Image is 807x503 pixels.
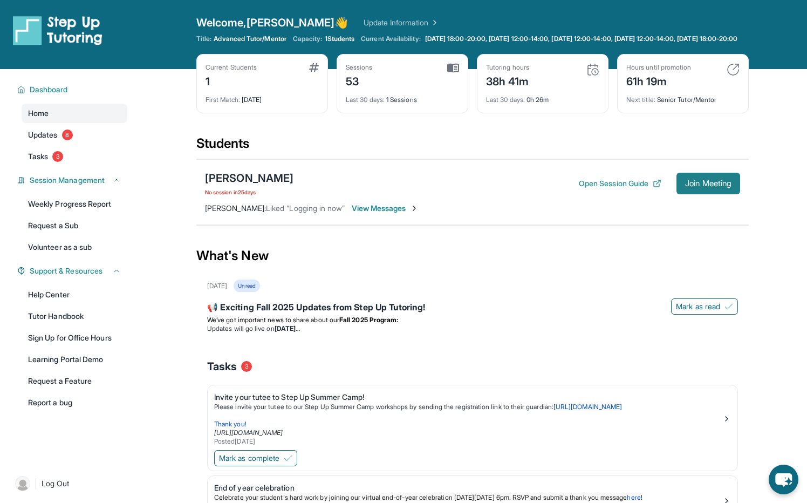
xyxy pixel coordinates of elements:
[22,237,127,257] a: Volunteer as a sub
[410,204,419,213] img: Chevron-Right
[207,282,227,290] div: [DATE]
[196,135,749,159] div: Students
[671,298,738,315] button: Mark as read
[486,89,599,104] div: 0h 26m
[196,15,348,30] span: Welcome, [PERSON_NAME] 👋
[428,17,439,28] img: Chevron Right
[769,465,798,494] button: chat-button
[11,472,127,495] a: |Log Out
[22,307,127,326] a: Tutor Handbook
[22,328,127,348] a: Sign Up for Office Hours
[207,324,738,333] li: Updates will go live on
[626,63,691,72] div: Hours until promotion
[626,96,655,104] span: Next title :
[208,385,737,448] a: Invite your tutee to Step Up Summer Camp!Please invite your tutee to our Step Up Summer Camp work...
[214,493,627,501] span: Celebrate your student's hard work by joining our virtual end-of-year celebration [DATE][DATE] 6p...
[486,72,529,89] div: 38h 41m
[627,493,640,501] a: here
[22,393,127,412] a: Report a bug
[214,35,286,43] span: Advanced Tutor/Mentor
[275,324,300,332] strong: [DATE]
[309,63,319,72] img: card
[626,89,740,104] div: Senior Tutor/Mentor
[579,178,661,189] button: Open Session Guide
[30,84,68,95] span: Dashboard
[22,125,127,145] a: Updates8
[52,151,63,162] span: 3
[486,96,525,104] span: Last 30 days :
[214,392,722,403] div: Invite your tutee to Step Up Summer Camp!
[28,151,48,162] span: Tasks
[205,188,293,196] span: No session in 25 days
[35,477,37,490] span: |
[22,371,127,391] a: Request a Feature
[727,63,740,76] img: card
[447,63,459,73] img: card
[284,454,292,463] img: Mark as complete
[241,361,252,372] span: 3
[22,147,127,166] a: Tasks3
[553,403,622,411] a: [URL][DOMAIN_NAME]
[22,216,127,235] a: Request a Sub
[626,72,691,89] div: 61h 19m
[206,96,240,104] span: First Match :
[486,63,529,72] div: Tutoring hours
[25,175,121,186] button: Session Management
[206,72,257,89] div: 1
[364,17,439,28] a: Update Information
[22,350,127,369] a: Learning Portal Demo
[685,180,731,187] span: Join Meeting
[214,493,722,502] p: !
[207,359,237,374] span: Tasks
[206,63,257,72] div: Current Students
[425,35,738,43] span: [DATE] 18:00-20:00, [DATE] 12:00-14:00, [DATE] 12:00-14:00, [DATE] 12:00-14:00, [DATE] 18:00-20:00
[214,403,722,411] p: Please invite your tutee to our Step Up Summer Camp workshops by sending the registration link to...
[196,35,211,43] span: Title:
[676,301,720,312] span: Mark as read
[266,203,345,213] span: Liked “Logging in now”
[214,429,283,437] a: [URL][DOMAIN_NAME]
[676,173,740,194] button: Join Meeting
[25,84,121,95] button: Dashboard
[22,285,127,304] a: Help Center
[13,15,102,45] img: logo
[586,63,599,76] img: card
[42,478,70,489] span: Log Out
[293,35,323,43] span: Capacity:
[62,130,73,140] span: 8
[30,266,102,276] span: Support & Resources
[346,96,385,104] span: Last 30 days :
[346,63,373,72] div: Sessions
[28,130,58,140] span: Updates
[205,203,266,213] span: [PERSON_NAME] :
[234,280,259,292] div: Unread
[339,316,398,324] strong: Fall 2025 Program:
[22,104,127,123] a: Home
[207,316,339,324] span: We’ve got important news to share about our
[325,35,355,43] span: 1 Students
[25,266,121,276] button: Support & Resources
[361,35,420,43] span: Current Availability:
[219,453,279,464] span: Mark as complete
[214,450,297,466] button: Mark as complete
[205,171,293,186] div: [PERSON_NAME]
[724,302,733,311] img: Mark as read
[352,203,419,214] span: View Messages
[346,89,459,104] div: 1 Sessions
[206,89,319,104] div: [DATE]
[22,194,127,214] a: Weekly Progress Report
[196,232,749,280] div: What's New
[15,476,30,491] img: user-img
[214,437,722,446] div: Posted [DATE]
[214,482,722,493] div: End of year celebration
[346,72,373,89] div: 53
[30,175,105,186] span: Session Management
[207,301,738,316] div: 📢 Exciting Fall 2025 Updates from Step Up Tutoring!
[423,35,740,43] a: [DATE] 18:00-20:00, [DATE] 12:00-14:00, [DATE] 12:00-14:00, [DATE] 12:00-14:00, [DATE] 18:00-20:00
[28,108,49,119] span: Home
[214,420,247,428] span: Thank you!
